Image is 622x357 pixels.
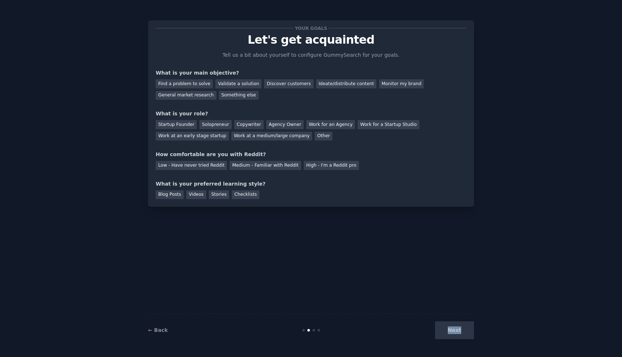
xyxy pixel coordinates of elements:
[148,327,168,333] a: ← Back
[234,120,264,129] div: Copywriter
[230,161,301,170] div: Medium - Familiar with Reddit
[156,180,466,188] div: What is your preferred learning style?
[156,161,227,170] div: Low - Have never tried Reddit
[156,151,466,158] div: How comfortable are you with Reddit?
[316,79,376,88] div: Ideate/distribute content
[156,69,466,77] div: What is your main objective?
[219,91,259,100] div: Something else
[231,132,312,141] div: Work at a medium/large company
[379,79,424,88] div: Monitor my brand
[215,79,262,88] div: Validate a solution
[264,79,313,88] div: Discover customers
[156,110,466,118] div: What is your role?
[199,120,231,129] div: Solopreneur
[306,120,355,129] div: Work for an Agency
[232,190,259,199] div: Checklists
[219,51,403,59] p: Tell us a bit about yourself to configure GummySearch for your goals.
[304,161,359,170] div: High - I'm a Reddit pro
[156,120,197,129] div: Startup Founder
[186,190,206,199] div: Videos
[156,91,216,100] div: General market research
[358,120,419,129] div: Work for a Startup Studio
[209,190,229,199] div: Stories
[294,24,328,32] span: Your goals
[156,190,184,199] div: Blog Posts
[315,132,332,141] div: Other
[156,33,466,46] p: Let's get acquainted
[156,79,213,88] div: Find a problem to solve
[156,132,229,141] div: Work at an early stage startup
[266,120,304,129] div: Agency Owner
